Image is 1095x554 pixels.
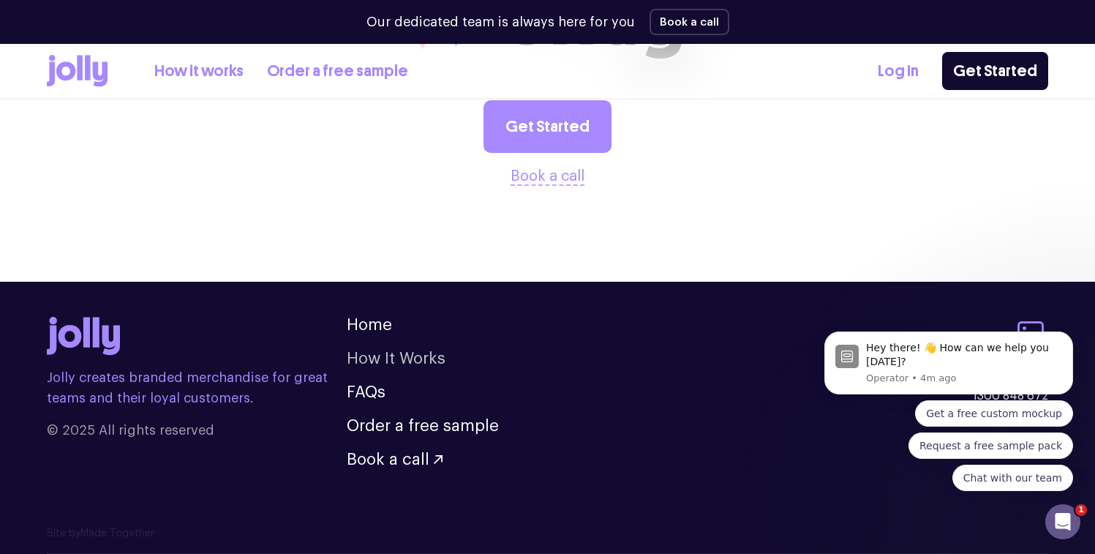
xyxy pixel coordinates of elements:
a: How It Works [347,351,445,367]
p: Jolly creates branded merchandise for great teams and their loyal customers. [47,367,347,408]
a: Order a free sample [267,59,408,83]
span: 1 [1075,504,1087,516]
button: Book a call [650,9,729,35]
iframe: Intercom live chat [1045,504,1080,539]
p: Site by [47,526,1048,542]
button: Book a call [347,452,443,468]
a: Get Started [483,100,612,153]
a: How it works [154,59,244,83]
a: Order a free sample [347,418,499,434]
iframe: Intercom notifications message [802,318,1095,500]
a: Log In [878,59,919,83]
span: © 2025 All rights reserved [47,420,347,441]
button: Book a call [511,165,584,188]
span: Book a call [347,452,429,468]
a: Home [347,317,392,333]
a: FAQs [347,384,385,400]
a: Get Started [942,52,1048,90]
a: Made Together [80,528,154,539]
p: Our dedicated team is always here for you [366,12,635,32]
